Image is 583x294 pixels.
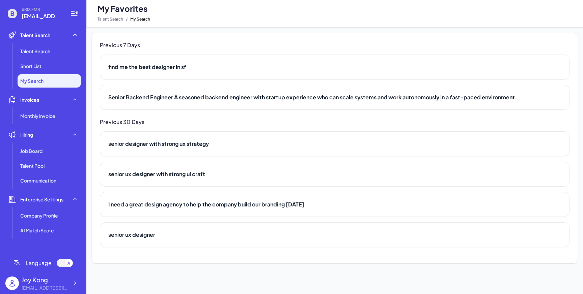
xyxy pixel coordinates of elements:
h2: I need a great design agency to help the company build our branding [DATE] [108,200,561,208]
img: user_logo.png [5,276,19,290]
span: Enterprise Settings [20,196,63,203]
span: Company Profile [20,212,58,219]
h2: senior ux designer [108,231,561,239]
span: Talent Search [20,48,50,55]
span: My Favorites [98,3,147,14]
span: My Search [20,77,44,84]
h2: find me the best designer in sf [108,63,561,71]
span: Invoices [20,96,39,103]
span: Job Board [20,148,43,154]
span: Talent Search [20,32,50,38]
span: AI Match Score [20,227,54,234]
span: / [126,15,128,23]
span: Monthly invoice [20,112,55,119]
span: Talent Search [98,15,123,23]
h3: Previous 7 Days [100,41,570,49]
span: BRIX FOR [22,7,62,12]
div: Joy Kong [22,275,69,284]
span: Communication [20,177,56,184]
span: My Search [130,15,150,23]
span: Short List [20,63,41,69]
span: Hiring [20,131,33,138]
h2: senior ux designer with strong ui craft [108,170,561,178]
h3: Previous 30 Days [100,118,570,126]
span: Talent Pool [20,162,45,169]
div: joy@joinbrix.com [22,284,69,291]
span: Language [26,259,52,267]
h2: Senior Backend Engineer A seasoned backend engineer with startup experience who can scale systems... [108,93,561,101]
span: joy@joinbrix.com [22,12,62,20]
h2: senior designer with strong ux strategy [108,140,561,148]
